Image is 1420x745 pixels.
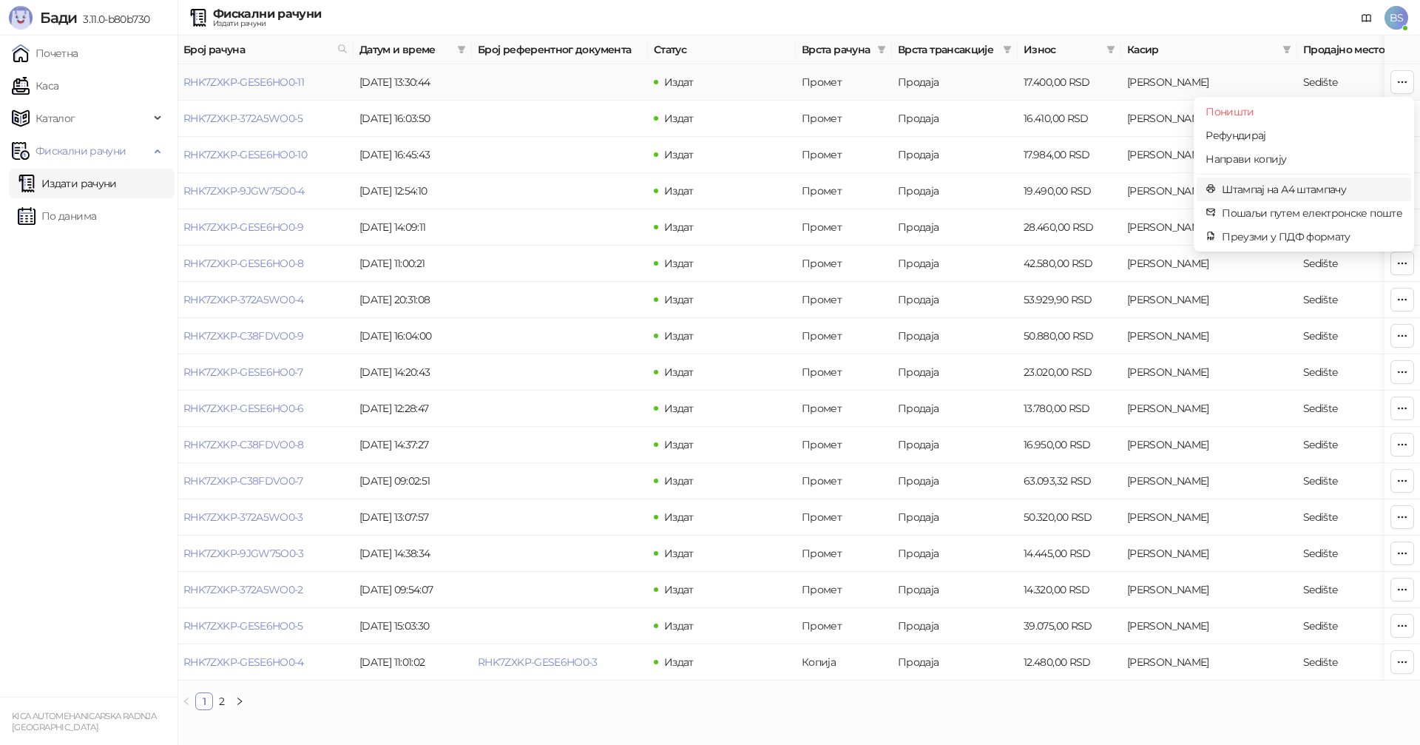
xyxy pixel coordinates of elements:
[664,402,694,415] span: Издат
[177,572,354,608] td: RHK7ZXKP-372A5WO0-2
[796,391,892,427] td: Промет
[664,220,694,234] span: Издат
[1024,41,1100,58] span: Износ
[177,64,354,101] td: RHK7ZXKP-GESE6HO0-11
[1206,151,1402,167] span: Направи копију
[892,572,1018,608] td: Продаја
[892,536,1018,572] td: Продаја
[177,463,354,499] td: RHK7ZXKP-C38FDVO0-7
[354,282,472,318] td: [DATE] 20:31:08
[1018,173,1121,209] td: 19.490,00 RSD
[796,608,892,644] td: Промет
[177,692,195,710] li: Претходна страна
[354,318,472,354] td: [DATE] 16:04:00
[1018,101,1121,137] td: 16.410,00 RSD
[214,693,230,709] a: 2
[1121,101,1297,137] td: Boban Seočanac
[177,499,354,536] td: RHK7ZXKP-372A5WO0-3
[892,282,1018,318] td: Продаја
[892,499,1018,536] td: Продаја
[664,583,694,596] span: Издат
[1121,36,1297,64] th: Касир
[354,427,472,463] td: [DATE] 14:37:27
[1018,354,1121,391] td: 23.020,00 RSD
[892,354,1018,391] td: Продаја
[796,137,892,173] td: Промет
[1121,644,1297,681] td: Boban Seočanac
[1018,608,1121,644] td: 39.075,00 RSD
[40,9,77,27] span: Бади
[35,136,126,166] span: Фискални рачуни
[354,173,472,209] td: [DATE] 12:54:10
[1279,38,1294,61] span: filter
[664,329,694,343] span: Издат
[454,38,469,61] span: filter
[183,41,331,58] span: Број рачуна
[664,148,694,161] span: Издат
[664,438,694,451] span: Издат
[796,173,892,209] td: Промет
[1018,536,1121,572] td: 14.445,00 RSD
[796,354,892,391] td: Промет
[177,209,354,246] td: RHK7ZXKP-GESE6HO0-9
[213,692,231,710] li: 2
[354,499,472,536] td: [DATE] 13:07:57
[664,365,694,379] span: Издат
[231,692,248,710] li: Следећа страна
[177,427,354,463] td: RHK7ZXKP-C38FDVO0-8
[177,282,354,318] td: RHK7ZXKP-372A5WO0-4
[1121,536,1297,572] td: Boban Seočanac
[177,246,354,282] td: RHK7ZXKP-GESE6HO0-8
[177,101,354,137] td: RHK7ZXKP-372A5WO0-5
[183,365,303,379] a: RHK7ZXKP-GESE6HO0-7
[1121,137,1297,173] td: Boban Seočanac
[1222,205,1402,221] span: Пошаљи путем електронске поште
[1103,38,1118,61] span: filter
[1121,608,1297,644] td: Boban Seočanac
[892,36,1018,64] th: Врста трансакције
[796,209,892,246] td: Промет
[183,329,304,343] a: RHK7ZXKP-C38FDVO0-9
[183,75,304,89] a: RHK7ZXKP-GESE6HO0-11
[1121,64,1297,101] td: Boban Seočanac
[664,655,694,669] span: Издат
[1018,644,1121,681] td: 12.480,00 RSD
[478,655,598,669] a: RHK7ZXKP-GESE6HO0-3
[892,173,1018,209] td: Продаја
[1018,391,1121,427] td: 13.780,00 RSD
[892,246,1018,282] td: Продаја
[1018,246,1121,282] td: 42.580,00 RSD
[177,318,354,354] td: RHK7ZXKP-C38FDVO0-9
[1121,499,1297,536] td: Boban Seočanac
[183,474,303,488] a: RHK7ZXKP-C38FDVO0-7
[195,692,213,710] li: 1
[802,41,871,58] span: Врста рачуна
[664,547,694,560] span: Издат
[1222,181,1402,198] span: Штампај на А4 штампачу
[354,137,472,173] td: [DATE] 16:45:43
[1003,45,1012,54] span: filter
[183,220,304,234] a: RHK7ZXKP-GESE6HO0-9
[457,45,466,54] span: filter
[892,463,1018,499] td: Продаја
[177,391,354,427] td: RHK7ZXKP-GESE6HO0-6
[1121,463,1297,499] td: Boban Seočanac
[472,36,648,64] th: Број референтног документа
[177,137,354,173] td: RHK7ZXKP-GESE6HO0-10
[796,499,892,536] td: Промет
[354,608,472,644] td: [DATE] 15:03:30
[1018,463,1121,499] td: 63.093,32 RSD
[177,536,354,572] td: RHK7ZXKP-9JGW75O0-3
[1121,173,1297,209] td: Boban Seočanac
[213,8,321,20] div: Фискални рачуни
[1018,427,1121,463] td: 16.950,00 RSD
[354,246,472,282] td: [DATE] 11:00:21
[1106,45,1115,54] span: filter
[1018,137,1121,173] td: 17.984,00 RSD
[1384,6,1408,30] span: BS
[359,41,451,58] span: Датум и време
[183,257,304,270] a: RHK7ZXKP-GESE6HO0-8
[892,209,1018,246] td: Продаја
[354,572,472,608] td: [DATE] 09:54:07
[1206,104,1402,120] span: Поништи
